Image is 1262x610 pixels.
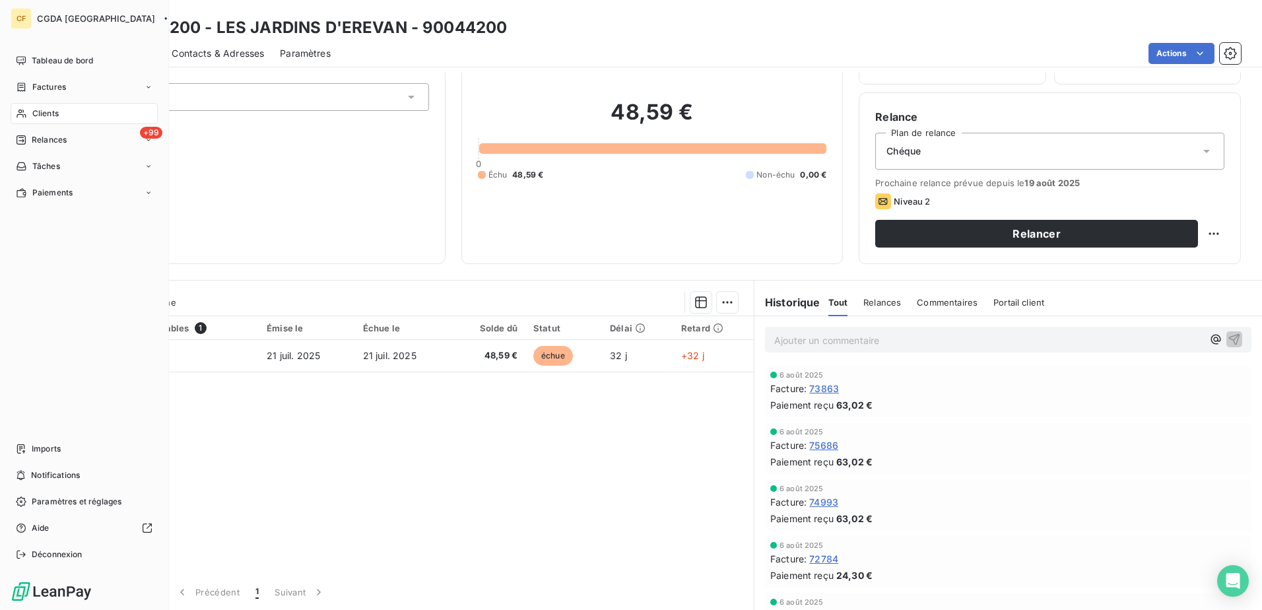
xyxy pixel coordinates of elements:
[11,129,158,151] a: +99Relances
[267,578,333,606] button: Suivant
[770,398,834,412] span: Paiement reçu
[836,398,873,412] span: 63,02 €
[32,108,59,119] span: Clients
[11,581,92,602] img: Logo LeanPay
[780,598,824,606] span: 6 août 2025
[780,541,824,549] span: 6 août 2025
[195,322,207,334] span: 1
[780,485,824,492] span: 6 août 2025
[32,187,73,199] span: Paiements
[770,495,807,509] span: Facture :
[875,220,1198,248] button: Relancer
[11,50,158,71] a: Tableau de bord
[255,586,259,599] span: 1
[770,455,834,469] span: Paiement reçu
[248,578,267,606] button: 1
[754,294,820,310] h6: Historique
[875,178,1224,188] span: Prochaine relance prévue depuis le
[1148,43,1214,64] button: Actions
[107,322,251,334] div: Pièces comptables
[681,323,746,333] div: Retard
[11,491,158,512] a: Paramètres et réglages
[11,182,158,203] a: Paiements
[476,158,481,169] span: 0
[478,99,827,139] h2: 48,59 €
[809,495,838,509] span: 74993
[11,77,158,98] a: Factures
[809,438,838,452] span: 75686
[459,323,517,333] div: Solde dû
[886,145,921,158] span: Chéque
[533,323,594,333] div: Statut
[32,496,121,508] span: Paramètres et réglages
[836,512,873,525] span: 63,02 €
[11,518,158,539] a: Aide
[1217,565,1249,597] div: Open Intercom Messenger
[756,169,795,181] span: Non-échu
[770,382,807,395] span: Facture :
[917,297,978,308] span: Commentaires
[11,438,158,459] a: Imports
[116,16,507,40] h3: 90044200 - LES JARDINS D'EREVAN - 90044200
[681,350,704,361] span: +32 j
[280,47,331,60] span: Paramètres
[11,156,158,177] a: Tâches
[31,469,80,481] span: Notifications
[770,552,807,566] span: Facture :
[363,350,416,361] span: 21 juil. 2025
[512,169,543,181] span: 48,59 €
[267,350,320,361] span: 21 juil. 2025
[11,103,158,124] a: Clients
[140,127,162,139] span: +99
[800,169,826,181] span: 0,00 €
[875,109,1224,125] h6: Relance
[533,346,573,366] span: échue
[11,8,32,29] div: CF
[780,428,824,436] span: 6 août 2025
[267,323,347,333] div: Émise le
[610,350,627,361] span: 32 j
[993,297,1044,308] span: Portail client
[780,371,824,379] span: 6 août 2025
[459,349,517,362] span: 48,59 €
[836,455,873,469] span: 63,02 €
[488,169,508,181] span: Échu
[770,512,834,525] span: Paiement reçu
[610,323,665,333] div: Délai
[863,297,901,308] span: Relances
[770,568,834,582] span: Paiement reçu
[1024,178,1080,188] span: 19 août 2025
[770,438,807,452] span: Facture :
[32,522,50,534] span: Aide
[828,297,848,308] span: Tout
[809,552,838,566] span: 72784
[172,47,264,60] span: Contacts & Adresses
[32,160,60,172] span: Tâches
[168,578,248,606] button: Précédent
[37,13,155,24] span: CGDA [GEOGRAPHIC_DATA]
[894,196,930,207] span: Niveau 2
[809,382,839,395] span: 73863
[32,549,83,560] span: Déconnexion
[32,134,67,146] span: Relances
[836,568,873,582] span: 24,30 €
[32,443,61,455] span: Imports
[363,323,444,333] div: Échue le
[32,55,93,67] span: Tableau de bord
[32,81,66,93] span: Factures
